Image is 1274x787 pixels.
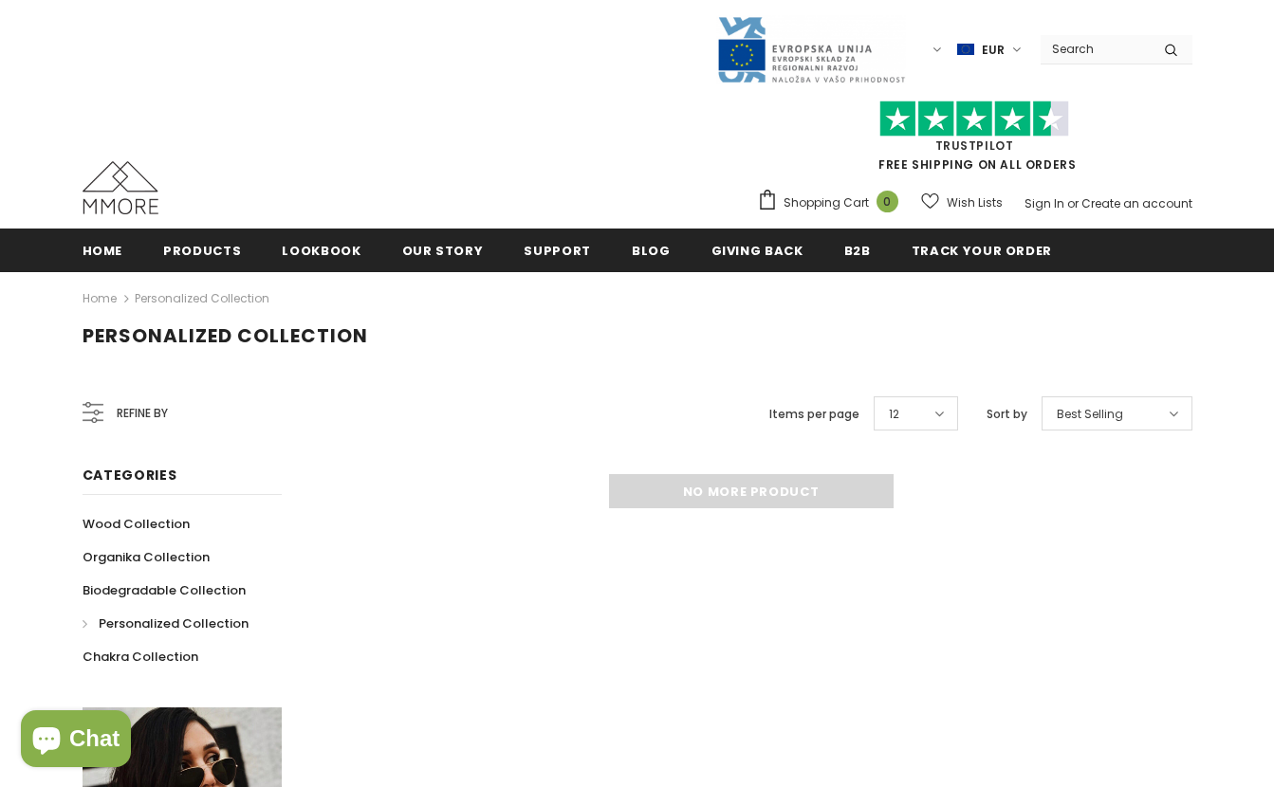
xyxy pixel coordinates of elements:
[947,193,1003,212] span: Wish Lists
[935,137,1014,154] a: Trustpilot
[83,287,117,310] a: Home
[83,242,123,260] span: Home
[889,405,899,424] span: 12
[632,229,671,271] a: Blog
[1041,35,1150,63] input: Search Site
[117,403,168,424] span: Refine by
[163,229,241,271] a: Products
[982,41,1005,60] span: EUR
[757,189,908,217] a: Shopping Cart 0
[282,229,360,271] a: Lookbook
[921,186,1003,219] a: Wish Lists
[83,322,368,349] span: Personalized Collection
[877,191,898,212] span: 0
[163,242,241,260] span: Products
[879,101,1069,137] img: Trust Pilot Stars
[716,41,906,57] a: Javni Razpis
[83,581,246,599] span: Biodegradable Collection
[524,229,591,271] a: support
[135,290,269,306] a: Personalized Collection
[711,242,803,260] span: Giving back
[402,242,484,260] span: Our Story
[987,405,1027,424] label: Sort by
[1057,405,1123,424] span: Best Selling
[769,405,859,424] label: Items per page
[83,574,246,607] a: Biodegradable Collection
[1067,195,1079,211] span: or
[912,242,1052,260] span: Track your order
[83,648,198,666] span: Chakra Collection
[524,242,591,260] span: support
[83,607,249,640] a: Personalized Collection
[83,548,210,566] span: Organika Collection
[844,229,871,271] a: B2B
[83,540,210,574] a: Organika Collection
[83,507,190,540] a: Wood Collection
[632,242,671,260] span: Blog
[83,466,177,485] span: Categories
[83,229,123,271] a: Home
[282,242,360,260] span: Lookbook
[402,229,484,271] a: Our Story
[83,161,158,214] img: MMORE Cases
[83,515,190,533] span: Wood Collection
[99,614,249,632] span: Personalized Collection
[912,229,1052,271] a: Track your order
[844,242,871,260] span: B2B
[1025,195,1064,211] a: Sign In
[784,193,869,212] span: Shopping Cart
[1081,195,1192,211] a: Create an account
[711,229,803,271] a: Giving back
[716,15,906,84] img: Javni Razpis
[15,710,137,772] inbox-online-store-chat: Shopify online store chat
[83,640,198,673] a: Chakra Collection
[757,109,1192,173] span: FREE SHIPPING ON ALL ORDERS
